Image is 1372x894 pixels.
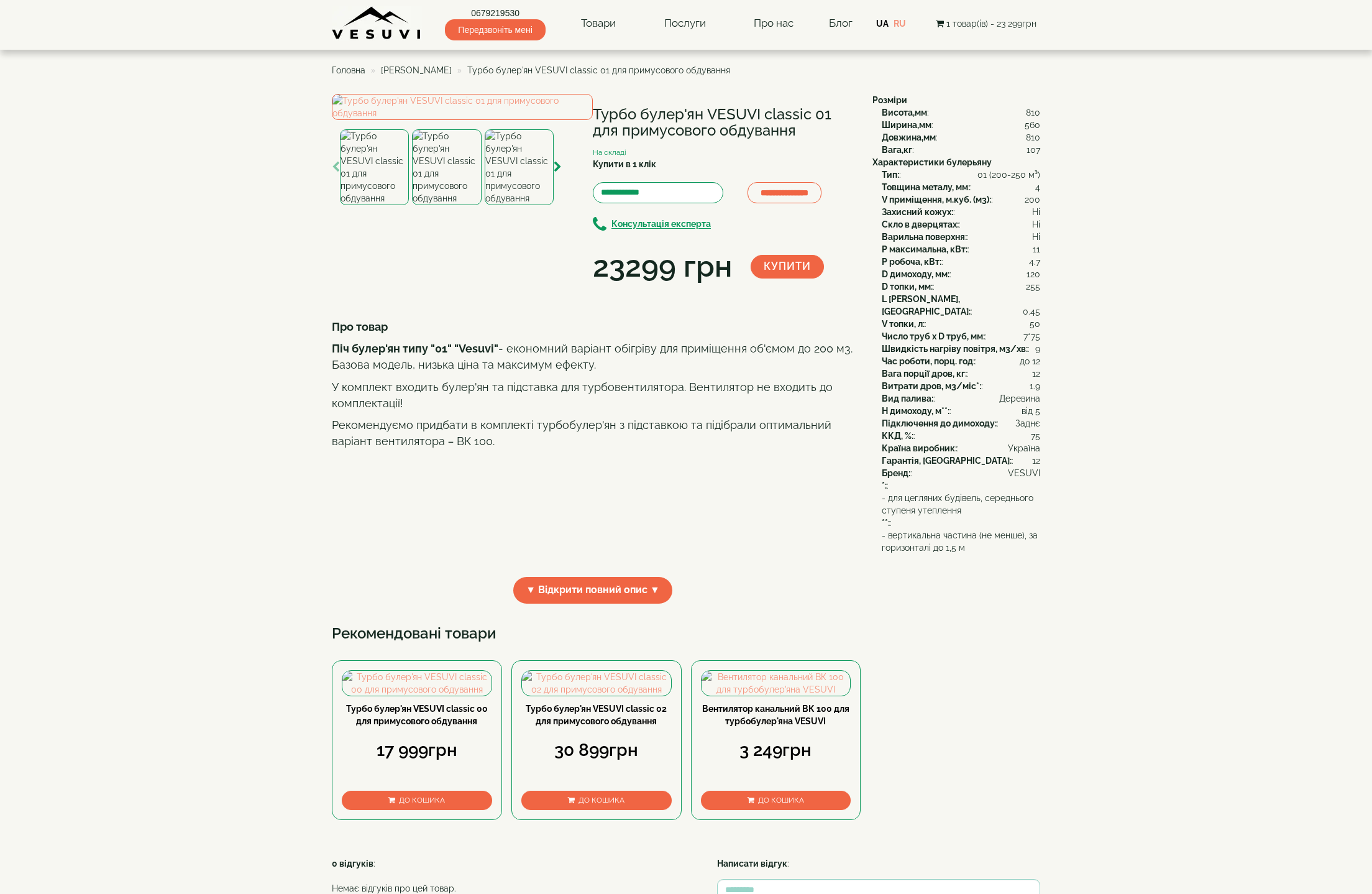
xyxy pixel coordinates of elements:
[882,392,1040,405] div: :
[882,380,1040,392] div: :
[882,206,1040,218] div: :
[882,106,1040,119] div: :
[702,704,849,726] a: Вентилятор канальний ВК 100 для турбобулер'яна VESUVI
[332,341,854,372] p: - економний варіант обігріву для приміщення об'ємом до 200 м3. Базова модель, низька ціна та макс...
[1025,193,1040,206] span: 200
[882,479,1040,492] div: :
[882,243,1040,256] div: :
[882,170,899,180] b: Тип:
[332,6,422,40] img: content
[882,443,957,453] b: Країна виробник:
[1032,218,1040,231] span: Ні
[332,319,854,568] div: На конструкції знаходиться 2 важелі регулювання горіння. Дверцята оснащені ручкою, яка не дозволи...
[882,282,933,292] b: D топки, мм:
[1032,231,1040,243] span: Ні
[332,65,365,75] span: Головна
[521,738,672,763] div: 30 899грн
[1030,318,1040,330] span: 50
[876,19,889,29] a: UA
[332,94,593,120] a: Турбо булер'ян VESUVI classic 01 для примусового обдування
[882,293,1040,318] div: :
[882,356,975,366] b: Час роботи, порц. год:
[882,431,913,441] b: ККД, %:
[399,796,445,804] span: До кошика
[412,129,481,205] img: Турбо булер'ян VESUVI classic 01 для примусового обдування
[1008,442,1040,454] span: Україна
[526,704,667,726] a: Турбо булер'ян VESUVI classic 02 для примусового обдування
[445,19,545,40] span: Передзвоніть мені
[332,417,854,449] p: Рекомендуємо придбати в комплекті турбобулер'ян з підставкою та підібрали оптимальний варіант вен...
[593,148,626,157] small: На складі
[882,319,925,329] b: V топки, л:
[521,791,672,810] button: До кошика
[882,145,912,155] b: Вага,кг
[882,355,1040,367] div: :
[882,529,1040,554] span: - вертикальна частина (не менше), за горизонталі до 1,5 м
[467,65,730,75] span: Турбо булер'ян VESUVI classic 01 для примусового обдування
[882,244,967,254] b: P максимальна, кВт:
[445,7,545,19] a: 0679219530
[882,195,991,205] b: V приміщення, м.куб. (м3):
[882,344,1028,354] b: Швидкість нагріву повітря, м3/хв:
[882,131,1040,144] div: :
[332,379,854,411] p: У комплект входить булер'ян та підставка для турбовентилятора. Вентилятор не входить до комплекта...
[882,318,1040,330] div: :
[882,467,1040,479] div: :
[882,405,1040,417] div: :
[882,492,1040,529] div: :
[882,454,1040,467] div: :
[342,791,492,810] button: До кошика
[717,859,787,869] strong: Написати відгук
[882,394,933,403] b: Вид палива:
[701,738,851,763] div: 3 249грн
[1025,119,1040,131] span: 560
[882,231,1040,243] div: :
[1023,305,1040,318] span: 0.45
[1015,417,1040,430] span: Заднє
[882,219,959,229] b: Скло в дверцятах:
[702,671,851,696] img: Вентилятор канальний ВК 100 для турбобулер'яна VESUVI
[882,442,1040,454] div: :
[1030,380,1040,392] span: 1.9
[882,369,967,379] b: Вага порції дров, кг:
[751,255,824,279] button: Купити
[1026,131,1040,144] span: 810
[946,19,1036,29] span: 1 товар(ів) - 23 299грн
[882,268,1040,280] div: :
[882,280,1040,293] div: :
[882,218,1040,231] div: :
[999,392,1040,405] span: Деревина
[758,796,804,804] span: До кошика
[872,157,992,167] b: Характеристики булерьяну
[1032,206,1040,218] span: Ні
[894,19,906,29] a: RU
[882,119,1040,131] div: :
[1035,181,1040,193] span: 4
[1029,256,1040,268] span: 4.7
[741,9,806,38] a: Про нас
[342,671,492,696] img: Турбо булер'ян VESUVI classic 00 для примусового обдування
[882,330,1040,343] div: :
[882,468,910,478] b: Бренд:
[882,207,953,217] b: Захисний кожух:
[342,738,492,763] div: 17 999грн
[882,256,1040,268] div: :
[882,257,941,267] b: P робоча, кВт:
[882,182,970,192] b: Товщина металу, мм:
[882,294,971,316] b: L [PERSON_NAME], [GEOGRAPHIC_DATA]:
[882,406,949,416] b: H димоходу, м**:
[569,9,628,38] a: Товари
[593,158,656,170] label: Купити в 1 клік
[1032,454,1040,467] span: 12
[611,219,711,229] b: Консультація експерта
[882,132,936,142] b: Довжина,мм
[1026,280,1040,293] span: 255
[1027,144,1040,156] span: 107
[882,232,967,242] b: Варильна поверхня:
[485,129,554,205] img: Турбо булер'ян VESUVI classic 01 для примусового обдування
[882,144,1040,156] div: :
[882,343,1040,355] div: :
[932,17,1040,30] button: 1 товар(ів) - 23 299грн
[882,120,931,130] b: Ширина,мм
[882,108,927,118] b: Висота,мм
